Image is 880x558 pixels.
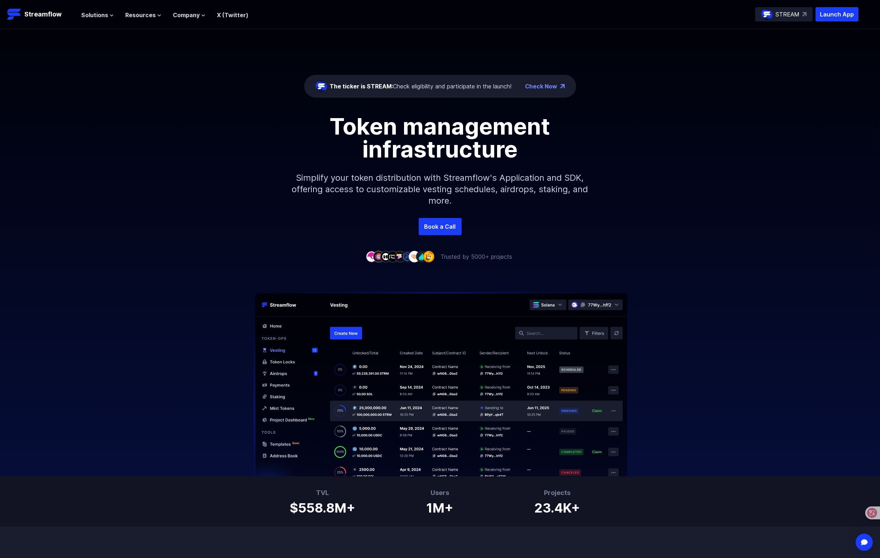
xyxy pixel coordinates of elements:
a: STREAM [755,7,813,21]
div: Check eligibility and participate in the launch! [330,82,512,91]
img: Streamflow Logo [7,7,21,21]
img: company-5 [394,251,406,262]
h3: Projects [535,488,580,498]
div: Open Intercom Messenger [856,534,873,551]
img: Hero Image [211,292,669,476]
h1: 23.4K+ [535,498,580,515]
img: company-6 [402,251,413,262]
button: Company [173,11,205,19]
p: Streamflow [24,9,62,19]
h3: TVL [290,488,355,498]
span: The ticker is STREAM: [330,83,393,90]
img: company-7 [409,251,420,262]
img: company-9 [423,251,434,262]
a: X (Twitter) [217,11,248,19]
img: top-right-arrow.svg [802,12,807,16]
img: company-4 [387,251,399,262]
img: streamflow-logo-circle.png [761,9,773,20]
button: Solutions [81,11,114,19]
h1: Token management infrastructure [279,115,601,161]
img: top-right-arrow.png [560,84,565,88]
img: streamflow-logo-circle.png [316,81,327,92]
p: Simplify your token distribution with Streamflow's Application and SDK, offering access to custom... [286,161,594,218]
img: company-1 [366,251,377,262]
h1: $558.8M+ [290,498,355,515]
img: company-2 [373,251,384,262]
img: company-3 [380,251,392,262]
span: Company [173,11,200,19]
span: Resources [125,11,156,19]
h1: 1M+ [427,498,454,515]
a: Streamflow [7,7,74,21]
button: Resources [125,11,161,19]
img: company-8 [416,251,427,262]
span: Solutions [81,11,108,19]
a: Book a Call [419,218,462,235]
a: Check Now [525,82,558,91]
button: Launch App [816,7,859,21]
p: STREAM [776,10,799,19]
p: Trusted by 5000+ projects [441,252,512,261]
h3: Users [427,488,454,498]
